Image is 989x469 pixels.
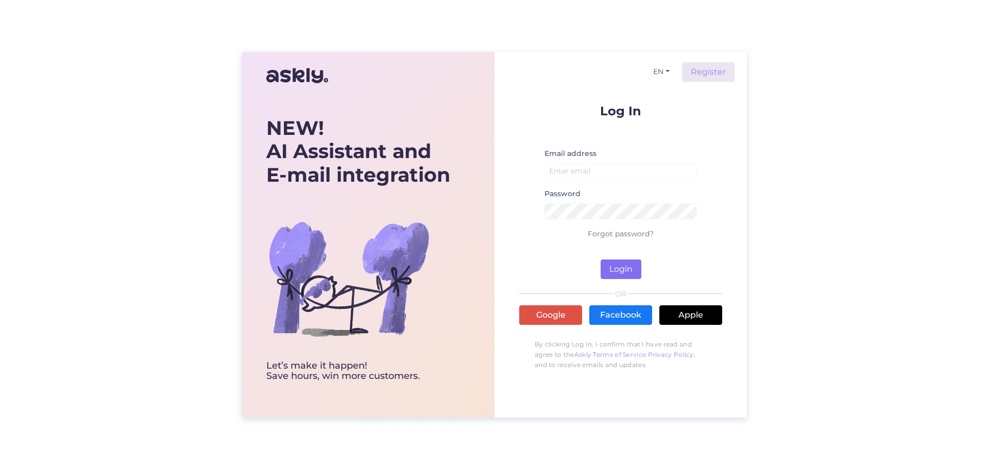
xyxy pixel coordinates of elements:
[519,334,722,375] p: By clicking Log In, I confirm that I have read and agree to the , , and to receive emails and upd...
[266,116,450,187] div: AI Assistant and E-mail integration
[266,196,431,361] img: bg-askly
[519,305,582,325] a: Google
[601,259,641,279] button: Login
[648,351,694,358] a: Privacy Policy
[266,63,328,88] img: Askly
[659,305,722,325] a: Apple
[544,148,596,159] label: Email address
[266,116,324,140] b: NEW!
[544,163,697,179] input: Enter email
[649,64,674,79] button: EN
[588,229,654,238] a: Forgot password?
[613,290,628,298] span: OR
[266,361,450,381] div: Let’s make it happen! Save hours, win more customers.
[519,105,722,117] p: Log In
[589,305,652,325] a: Facebook
[574,351,646,358] a: Askly Terms of Service
[682,62,735,82] a: Register
[544,188,581,199] label: Password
